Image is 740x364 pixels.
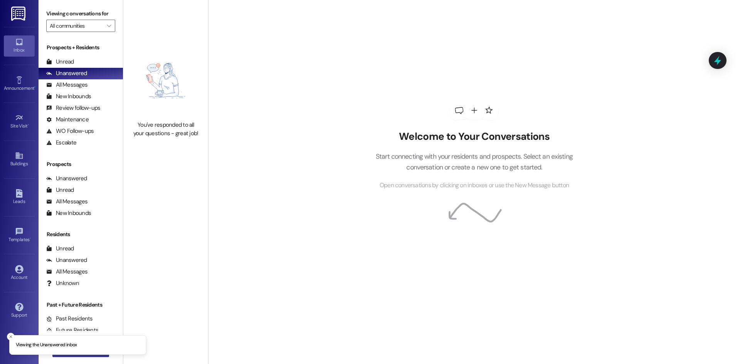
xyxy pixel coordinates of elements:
[132,121,200,138] div: You've responded to all your questions - great job!
[46,127,94,135] div: WO Follow-ups
[4,263,35,283] a: Account
[4,300,35,321] a: Support
[46,81,87,89] div: All Messages
[46,256,87,264] div: Unanswered
[46,245,74,253] div: Unread
[16,342,77,349] p: Viewing the Unanswered inbox
[39,301,123,309] div: Past + Future Residents
[50,20,103,32] input: All communities
[364,131,584,143] h2: Welcome to Your Conversations
[107,23,111,29] i: 
[4,187,35,208] a: Leads
[46,92,91,101] div: New Inbounds
[46,69,87,77] div: Unanswered
[46,139,76,147] div: Escalate
[46,174,87,183] div: Unanswered
[364,151,584,173] p: Start connecting with your residents and prospects. Select an existing conversation or create a n...
[28,122,29,127] span: •
[46,268,87,276] div: All Messages
[132,44,200,117] img: empty-state
[34,84,35,90] span: •
[4,111,35,132] a: Site Visit •
[7,333,15,341] button: Close toast
[46,209,91,217] div: New Inbounds
[4,35,35,56] a: Inbox
[46,104,100,112] div: Review follow-ups
[46,186,74,194] div: Unread
[46,58,74,66] div: Unread
[39,160,123,168] div: Prospects
[39,44,123,52] div: Prospects + Residents
[4,225,35,246] a: Templates •
[46,8,115,20] label: Viewing conversations for
[11,7,27,21] img: ResiDesk Logo
[39,230,123,238] div: Residents
[46,315,93,323] div: Past Residents
[46,279,79,287] div: Unknown
[30,236,31,241] span: •
[4,149,35,170] a: Buildings
[380,181,569,190] span: Open conversations by clicking on inboxes or use the New Message button
[46,198,87,206] div: All Messages
[46,116,89,124] div: Maintenance
[46,326,98,334] div: Future Residents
